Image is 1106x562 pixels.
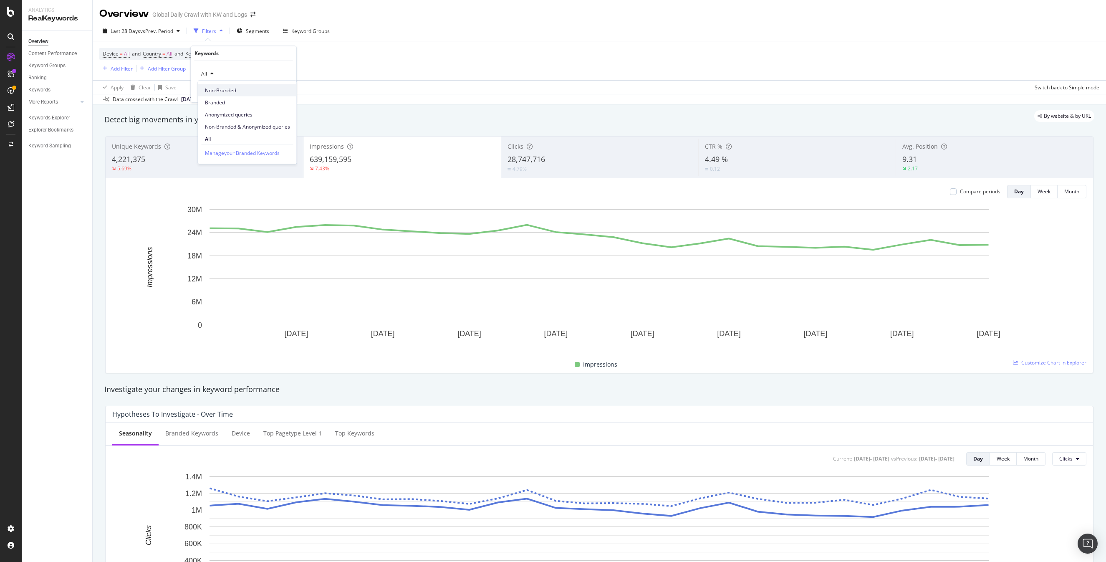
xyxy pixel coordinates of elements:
[919,455,954,462] div: [DATE] - [DATE]
[891,455,917,462] div: vs Previous :
[28,73,47,82] div: Ranking
[187,275,202,283] text: 12M
[1038,188,1050,195] div: Week
[28,114,70,122] div: Keywords Explorer
[1044,114,1091,119] span: By website & by URL
[335,429,374,438] div: Top Keywords
[112,142,161,150] span: Unique Keywords
[1064,188,1079,195] div: Month
[198,70,207,77] span: All
[184,523,202,531] text: 800K
[152,10,247,19] div: Global Daily Crawl with KW and Logs
[1058,185,1086,198] button: Month
[513,165,527,172] div: 4.79%
[284,329,308,338] text: [DATE]
[117,165,131,172] div: 5.69%
[583,359,617,370] span: Impressions
[997,455,1010,462] div: Week
[457,329,481,338] text: [DATE]
[124,48,130,60] span: All
[198,67,217,81] button: All
[140,28,173,35] span: vs Prev. Period
[1013,359,1086,366] a: Customize Chart in Explorer
[990,452,1017,466] button: Week
[187,205,202,214] text: 30M
[198,321,202,329] text: 0
[890,329,914,338] text: [DATE]
[205,149,280,157] a: Manageyour Branded Keywords
[187,252,202,260] text: 18M
[246,28,269,35] span: Segments
[1031,81,1099,94] button: Switch back to Simple mode
[104,384,1094,395] div: Investigate your changes in keyword performance
[977,329,1000,338] text: [DATE]
[263,429,322,438] div: Top pagetype Level 1
[184,539,202,548] text: 600K
[310,154,351,164] span: 639,159,595
[205,123,290,130] span: Non-Branded & Anonymized queries
[205,86,290,94] span: Non-Branded
[185,489,202,498] text: 1.2M
[232,429,250,438] div: Device
[99,81,124,94] button: Apply
[205,135,290,142] span: All
[174,50,183,57] span: and
[28,73,86,82] a: Ranking
[28,142,71,150] div: Keyword Sampling
[202,28,216,35] div: Filters
[144,525,153,545] text: Clicks
[710,165,720,172] div: 0.12
[508,154,545,164] span: 28,747,716
[185,50,208,57] span: Keywords
[902,154,917,164] span: 9.31
[966,452,990,466] button: Day
[705,154,728,164] span: 4.49 %
[291,28,330,35] div: Keyword Groups
[167,48,172,60] span: All
[544,329,568,338] text: [DATE]
[28,86,86,94] a: Keywords
[28,126,73,134] div: Explorer Bookmarks
[908,165,918,172] div: 2.17
[111,84,124,91] div: Apply
[1014,188,1024,195] div: Day
[127,81,151,94] button: Clear
[960,188,1000,195] div: Compare periods
[113,96,178,103] div: Data crossed with the Crawl
[315,165,329,172] div: 7.43%
[155,81,177,94] button: Save
[205,149,280,157] div: Manage your Branded Keywords
[205,111,290,118] span: Anonymized queries
[99,63,133,73] button: Add Filter
[139,84,151,91] div: Clear
[162,50,165,57] span: =
[371,329,395,338] text: [DATE]
[1034,110,1094,122] div: legacy label
[112,205,1086,350] svg: A chart.
[631,329,654,338] text: [DATE]
[803,329,827,338] text: [DATE]
[103,50,119,57] span: Device
[310,142,344,150] span: Impressions
[1017,452,1045,466] button: Month
[1023,455,1038,462] div: Month
[1035,84,1099,91] div: Switch back to Simple mode
[1031,185,1058,198] button: Week
[28,14,86,23] div: RealKeywords
[132,50,141,57] span: and
[28,86,51,94] div: Keywords
[854,455,889,462] div: [DATE] - [DATE]
[165,429,218,438] div: Branded Keywords
[192,506,202,514] text: 1M
[28,7,86,14] div: Analytics
[120,50,123,57] span: =
[143,50,161,57] span: Country
[194,87,221,96] button: Cancel
[190,24,226,38] button: Filters
[973,455,983,462] div: Day
[233,24,273,38] button: Segments
[165,84,177,91] div: Save
[1007,185,1031,198] button: Day
[28,61,66,70] div: Keyword Groups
